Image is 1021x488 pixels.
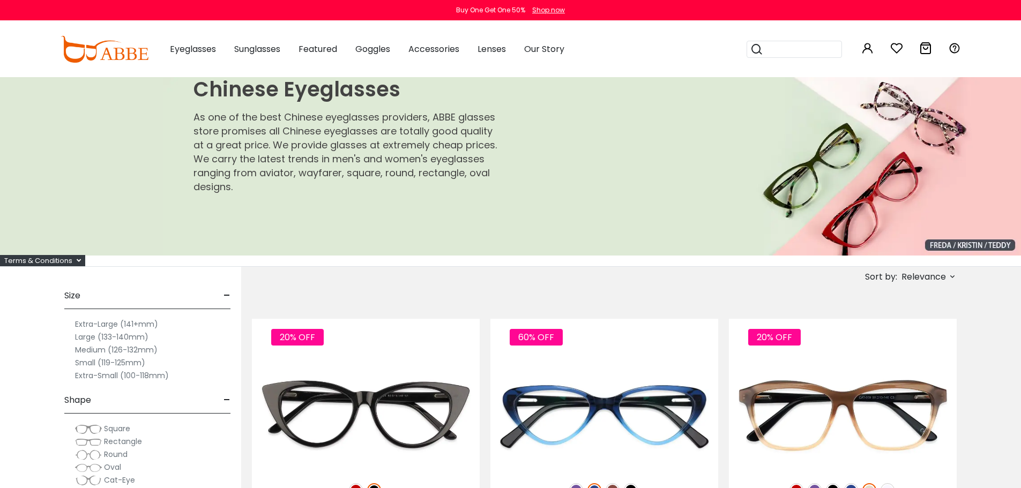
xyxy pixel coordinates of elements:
h1: Chinese Eyeglasses [193,77,502,102]
img: Rectangle.png [75,437,102,447]
img: Square.png [75,424,102,434]
img: Cream Sonia - Acetate ,Universal Bridge Fit [729,357,957,471]
span: - [223,283,230,309]
span: Oval [104,462,121,472]
span: Our Story [524,43,564,55]
span: Relevance [901,267,946,287]
div: Buy One Get One 50% [456,5,525,15]
img: Blue Hannah - Acetate ,Universal Bridge Fit [490,357,718,471]
span: 20% OFF [271,329,324,346]
span: Round [104,449,128,460]
label: Medium (126-132mm) [75,343,158,356]
img: Oval.png [75,462,102,473]
label: Extra-Large (141+mm) [75,318,158,331]
span: Eyeglasses [170,43,216,55]
span: 60% OFF [510,329,563,346]
span: Size [64,283,80,309]
span: Shape [64,387,91,413]
span: Accessories [408,43,459,55]
span: 20% OFF [748,329,801,346]
span: Goggles [355,43,390,55]
span: Sort by: [865,271,897,283]
label: Small (119-125mm) [75,356,145,369]
label: Large (133-140mm) [75,331,148,343]
span: Lenses [478,43,506,55]
img: abbeglasses.com [61,36,148,63]
div: Shop now [532,5,565,15]
a: Shop now [527,5,565,14]
img: Black Nora - Acetate ,Universal Bridge Fit [252,357,480,471]
p: As one of the best Chinese eyeglasses providers, ABBE glasses store promises all Chinese eyeglass... [193,110,502,194]
img: Round.png [75,449,102,460]
span: Rectangle [104,436,142,447]
label: Extra-Small (100-118mm) [75,369,169,382]
span: Square [104,423,130,434]
span: Featured [299,43,337,55]
span: Sunglasses [234,43,280,55]
span: - [223,387,230,413]
img: Cat-Eye.png [75,475,102,486]
span: Cat-Eye [104,475,135,485]
img: Chinese Eyeglasses [163,77,1021,256]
